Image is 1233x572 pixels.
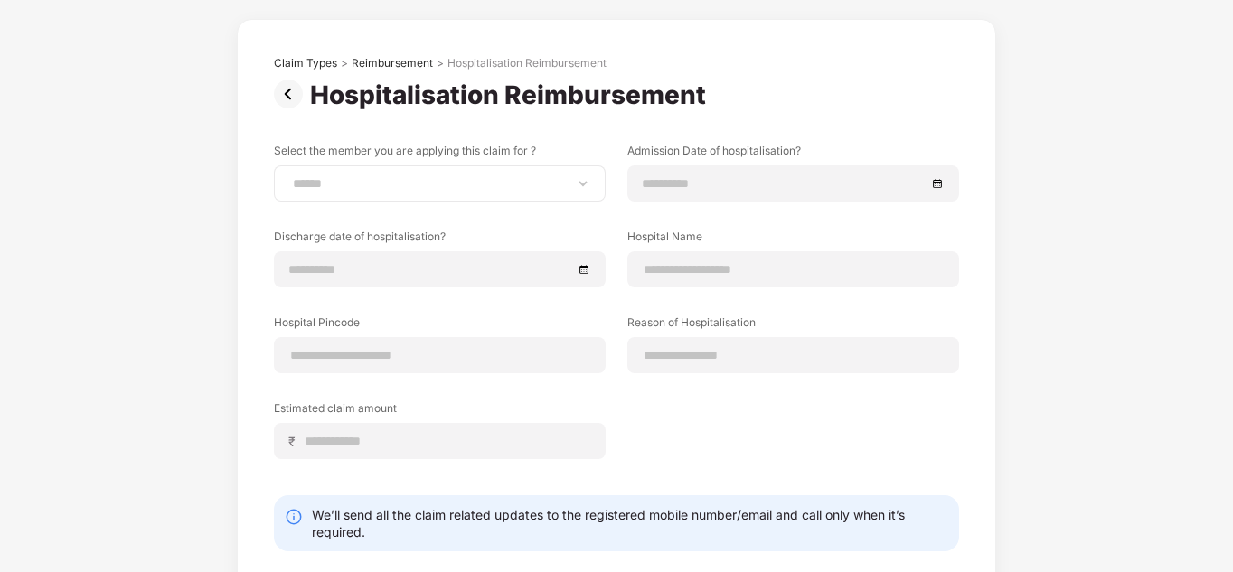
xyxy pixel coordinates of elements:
div: Hospitalisation Reimbursement [447,56,607,70]
div: Hospitalisation Reimbursement [310,80,713,110]
div: > [437,56,444,70]
img: svg+xml;base64,PHN2ZyBpZD0iSW5mby0yMHgyMCIgeG1sbnM9Imh0dHA6Ly93d3cudzMub3JnLzIwMDAvc3ZnIiB3aWR0aD... [285,508,303,526]
label: Hospital Name [627,229,959,251]
div: Reimbursement [352,56,433,70]
label: Reason of Hospitalisation [627,314,959,337]
span: ₹ [288,433,303,450]
label: Admission Date of hospitalisation? [627,143,959,165]
div: We’ll send all the claim related updates to the registered mobile number/email and call only when... [312,506,948,540]
div: Claim Types [274,56,337,70]
label: Estimated claim amount [274,400,606,423]
label: Hospital Pincode [274,314,606,337]
div: > [341,56,348,70]
img: svg+xml;base64,PHN2ZyBpZD0iUHJldi0zMngzMiIgeG1sbnM9Imh0dHA6Ly93d3cudzMub3JnLzIwMDAvc3ZnIiB3aWR0aD... [274,80,310,108]
label: Discharge date of hospitalisation? [274,229,606,251]
label: Select the member you are applying this claim for ? [274,143,606,165]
